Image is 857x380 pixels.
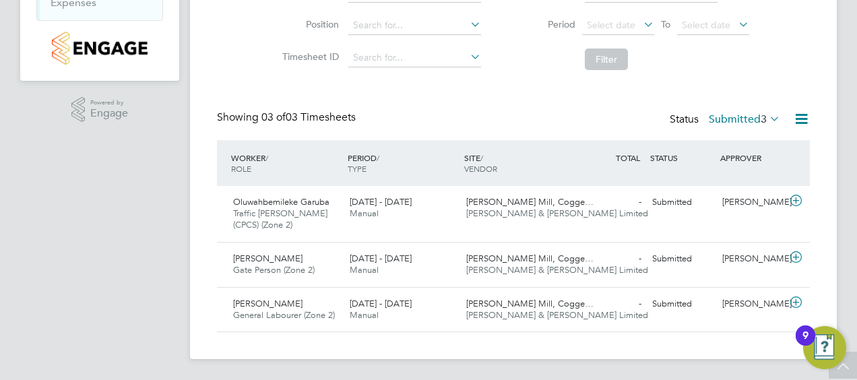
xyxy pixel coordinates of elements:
[466,196,594,208] span: [PERSON_NAME] Mill, Cogge…
[261,110,356,124] span: 03 Timesheets
[466,253,594,264] span: [PERSON_NAME] Mill, Cogge…
[233,264,315,276] span: Gate Person (Zone 2)
[466,298,594,309] span: [PERSON_NAME] Mill, Cogge…
[52,32,147,65] img: countryside-properties-logo-retina.png
[717,191,787,214] div: [PERSON_NAME]
[803,326,846,369] button: Open Resource Center, 9 new notifications
[577,248,647,270] div: -
[233,298,303,309] span: [PERSON_NAME]
[348,49,481,67] input: Search for...
[515,18,575,30] label: Period
[350,309,379,321] span: Manual
[466,264,648,276] span: [PERSON_NAME] & [PERSON_NAME] Limited
[350,253,412,264] span: [DATE] - [DATE]
[761,113,767,126] span: 3
[350,208,379,219] span: Manual
[616,152,640,163] span: TOTAL
[228,146,344,181] div: WORKER
[802,336,808,353] div: 9
[647,293,717,315] div: Submitted
[377,152,379,163] span: /
[647,248,717,270] div: Submitted
[90,97,128,108] span: Powered by
[466,309,648,321] span: [PERSON_NAME] & [PERSON_NAME] Limited
[71,97,129,123] a: Powered byEngage
[278,18,339,30] label: Position
[348,163,367,174] span: TYPE
[233,309,335,321] span: General Labourer (Zone 2)
[585,49,628,70] button: Filter
[265,152,268,163] span: /
[350,196,412,208] span: [DATE] - [DATE]
[233,196,329,208] span: Oluwahbemileke Garuba
[480,152,483,163] span: /
[217,110,358,125] div: Showing
[278,51,339,63] label: Timesheet ID
[647,146,717,170] div: STATUS
[717,248,787,270] div: [PERSON_NAME]
[647,191,717,214] div: Submitted
[577,191,647,214] div: -
[233,253,303,264] span: [PERSON_NAME]
[670,110,783,129] div: Status
[350,298,412,309] span: [DATE] - [DATE]
[90,108,128,119] span: Engage
[344,146,461,181] div: PERIOD
[657,15,674,33] span: To
[231,163,251,174] span: ROLE
[461,146,577,181] div: SITE
[577,293,647,315] div: -
[261,110,286,124] span: 03 of
[682,19,730,31] span: Select date
[717,146,787,170] div: APPROVER
[709,113,780,126] label: Submitted
[348,16,481,35] input: Search for...
[717,293,787,315] div: [PERSON_NAME]
[233,208,327,230] span: Traffic [PERSON_NAME] (CPCS) (Zone 2)
[350,264,379,276] span: Manual
[464,163,497,174] span: VENDOR
[36,32,163,65] a: Go to home page
[466,208,648,219] span: [PERSON_NAME] & [PERSON_NAME] Limited
[587,19,635,31] span: Select date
